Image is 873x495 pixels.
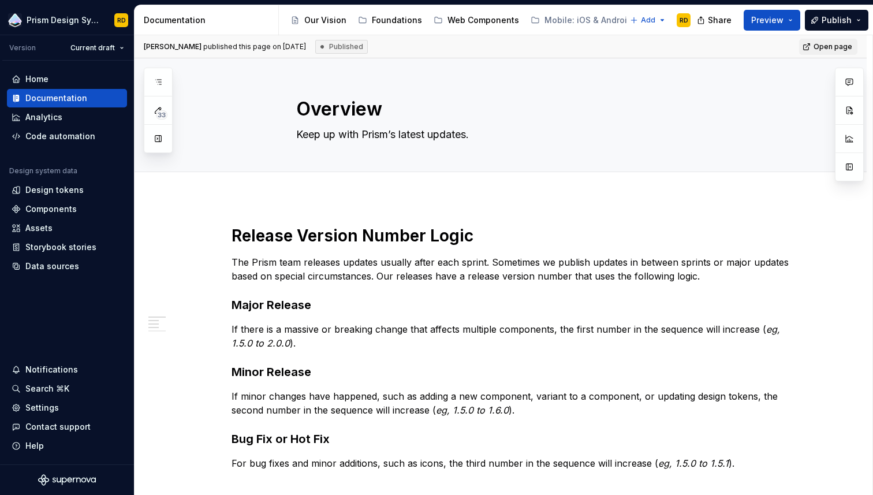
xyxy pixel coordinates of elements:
[25,111,62,123] div: Analytics
[156,110,167,120] span: 33
[7,108,127,126] a: Analytics
[65,40,129,56] button: Current draft
[7,399,127,417] a: Settings
[7,418,127,436] button: Contact support
[7,360,127,379] button: Notifications
[232,322,797,350] p: If there is a massive or breaking change that affects multiple components, the first number in th...
[7,89,127,107] a: Documentation
[144,14,274,26] div: Documentation
[25,203,77,215] div: Components
[822,14,852,26] span: Publish
[25,131,95,142] div: Code automation
[626,12,670,28] button: Add
[232,225,797,246] h1: Release Version Number Logic
[544,14,632,26] div: Mobile: iOS & Android
[814,42,852,51] span: Open page
[38,474,96,486] svg: Supernova Logo
[526,11,650,29] a: Mobile: iOS & Android
[25,421,91,433] div: Contact support
[8,13,22,27] img: 106765b7-6fc4-4b5d-8be0-32f944830029.png
[144,42,306,51] span: published this page on [DATE]
[7,238,127,256] a: Storybook stories
[691,10,739,31] button: Share
[70,43,115,53] span: Current draft
[7,437,127,455] button: Help
[805,10,868,31] button: Publish
[294,125,730,144] textarea: Keep up with Prism’s latest updates.
[799,39,857,55] a: Open page
[7,70,127,88] a: Home
[9,43,36,53] div: Version
[25,184,84,196] div: Design tokens
[232,364,797,380] h3: Minor Release
[429,11,524,29] a: Web Components
[658,457,729,469] em: eg, 1.5.0 to 1.5.1
[294,95,730,123] textarea: Overview
[144,42,202,51] span: [PERSON_NAME]
[232,431,797,447] h3: Bug Fix or Hot Fix
[25,92,87,104] div: Documentation
[25,402,59,414] div: Settings
[353,11,427,29] a: Foundations
[286,9,624,32] div: Page tree
[117,16,126,25] div: RD
[232,389,797,417] p: If minor changes have happened, such as adding a new component, variant to a component, or updati...
[25,440,44,452] div: Help
[25,364,78,375] div: Notifications
[7,200,127,218] a: Components
[232,297,797,313] h3: Major Release
[315,40,368,54] div: Published
[25,241,96,253] div: Storybook stories
[436,404,509,416] em: eg, 1.5.0 to 1.6.0
[25,383,69,394] div: Search ⌘K
[7,379,127,398] button: Search ⌘K
[25,73,48,85] div: Home
[680,16,688,25] div: RD
[232,456,797,470] p: For bug fixes and minor additions, such as icons, the third number in the sequence will increase ...
[7,127,127,146] a: Code automation
[9,166,77,176] div: Design system data
[2,8,132,32] button: Prism Design SystemRD
[7,181,127,199] a: Design tokens
[751,14,784,26] span: Preview
[372,14,422,26] div: Foundations
[447,14,519,26] div: Web Components
[708,14,732,26] span: Share
[232,255,797,283] p: The Prism team releases updates usually after each sprint. Sometimes we publish updates in betwee...
[286,11,351,29] a: Our Vision
[27,14,100,26] div: Prism Design System
[7,219,127,237] a: Assets
[25,260,79,272] div: Data sources
[25,222,53,234] div: Assets
[744,10,800,31] button: Preview
[7,257,127,276] a: Data sources
[304,14,346,26] div: Our Vision
[641,16,655,25] span: Add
